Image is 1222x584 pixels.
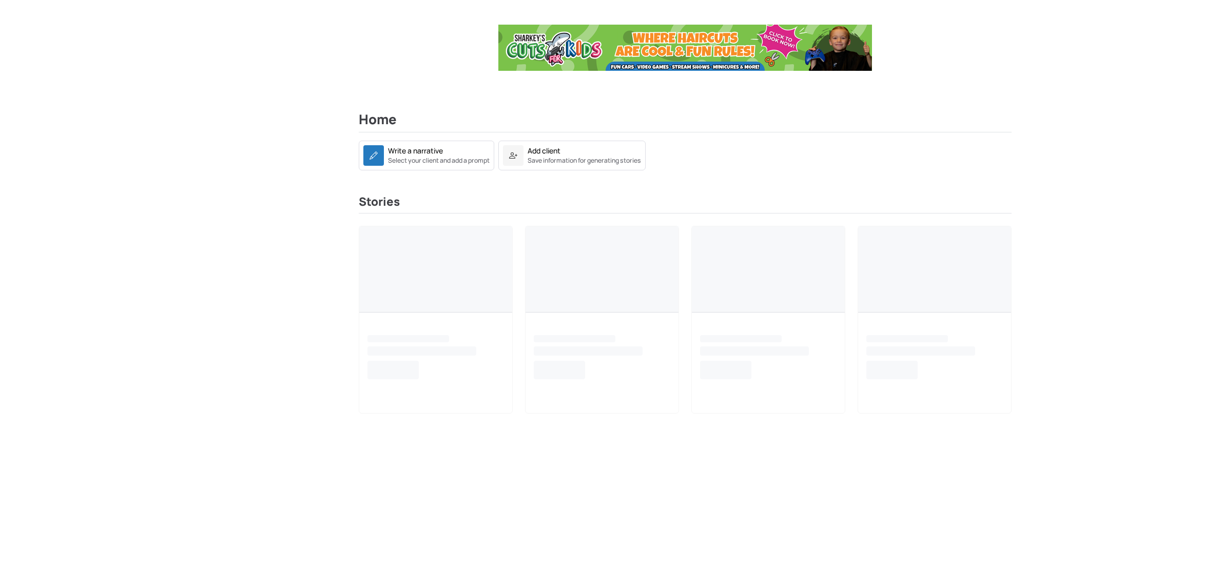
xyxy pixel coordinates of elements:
[359,149,494,159] a: Write a narrativeSelect your client and add a prompt
[359,195,1012,213] h3: Stories
[388,145,443,156] div: Write a narrative
[498,25,872,71] img: Ad Banner
[359,112,1012,132] h2: Home
[528,156,641,165] small: Save information for generating stories
[359,141,494,170] a: Write a narrativeSelect your client and add a prompt
[528,145,560,156] div: Add client
[498,149,646,159] a: Add clientSave information for generating stories
[498,141,646,170] a: Add clientSave information for generating stories
[388,156,490,165] small: Select your client and add a prompt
